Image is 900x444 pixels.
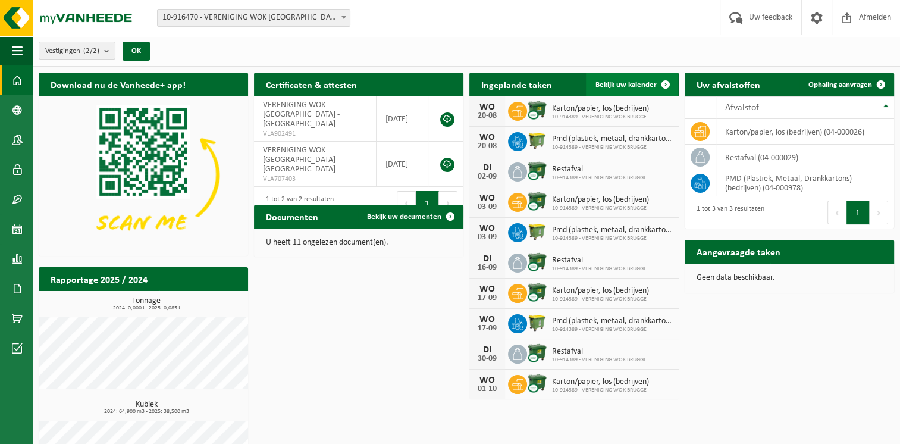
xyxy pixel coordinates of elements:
img: WB-1100-CU [527,191,547,211]
div: 03-09 [475,233,499,242]
span: Restafval [552,256,647,265]
span: VERENIGING WOK [GEOGRAPHIC_DATA] - [GEOGRAPHIC_DATA] [263,101,340,129]
div: 01-10 [475,385,499,393]
img: WB-1100-HPE-GN-50 [527,312,547,333]
button: Previous [397,191,416,215]
span: Karton/papier, los (bedrijven) [552,286,649,296]
span: Bekijk uw documenten [367,213,441,221]
div: 20-08 [475,142,499,151]
span: VERENIGING WOK [GEOGRAPHIC_DATA] - [GEOGRAPHIC_DATA] [263,146,340,174]
button: OK [123,42,150,61]
div: 1 tot 2 van 2 resultaten [260,190,334,216]
span: Pmd (plastiek, metaal, drankkartons) (bedrijven) [552,226,673,235]
div: WO [475,315,499,324]
div: DI [475,254,499,264]
img: WB-1100-CU [527,343,547,363]
img: WB-1100-CU [527,282,547,302]
img: WB-1100-CU [527,252,547,272]
span: 2024: 0,000 t - 2025: 0,085 t [45,305,248,311]
button: Next [439,191,457,215]
a: Bekijk rapportage [159,290,247,314]
div: 20-08 [475,112,499,120]
div: 1 tot 3 van 3 resultaten [691,199,764,226]
span: 10-914389 - VERENIGING WOK BRUGGE [552,235,673,242]
span: 10-914389 - VERENIGING WOK BRUGGE [552,326,673,333]
span: 10-914389 - VERENIGING WOK BRUGGE [552,174,647,182]
td: [DATE] [377,96,428,142]
div: WO [475,102,499,112]
button: 1 [416,191,439,215]
div: WO [475,284,499,294]
span: Ophaling aanvragen [808,81,872,89]
div: 17-09 [475,324,499,333]
span: 10-914389 - VERENIGING WOK BRUGGE [552,114,649,121]
div: 17-09 [475,294,499,302]
img: Download de VHEPlus App [39,96,248,254]
span: 10-914389 - VERENIGING WOK BRUGGE [552,205,649,212]
h3: Tonnage [45,297,248,311]
p: Geen data beschikbaar. [697,274,882,282]
div: WO [475,193,499,203]
span: Pmd (plastiek, metaal, drankkartons) (bedrijven) [552,317,673,326]
img: WB-1100-HPE-GN-50 [527,221,547,242]
a: Bekijk uw documenten [358,205,462,229]
div: 16-09 [475,264,499,272]
span: Pmd (plastiek, metaal, drankkartons) (bedrijven) [552,135,673,144]
span: Afvalstof [725,103,759,112]
img: WB-1100-CU [527,161,547,181]
span: 10-916470 - VERENIGING WOK BRUGGE - BRUGGE [157,9,350,27]
span: Karton/papier, los (bedrijven) [552,195,649,205]
div: 03-09 [475,203,499,211]
span: Vestigingen [45,42,99,60]
span: 10-914389 - VERENIGING WOK BRUGGE [552,357,647,364]
span: VLA902491 [263,129,367,139]
div: WO [475,376,499,385]
a: Bekijk uw kalender [586,73,678,96]
h2: Ingeplande taken [469,73,564,96]
button: Next [870,201,888,224]
button: Previous [827,201,846,224]
img: WB-1100-HPE-GN-50 [527,130,547,151]
div: WO [475,224,499,233]
span: 10-914389 - VERENIGING WOK BRUGGE [552,265,647,273]
span: 10-916470 - VERENIGING WOK BRUGGE - BRUGGE [158,10,350,26]
div: 30-09 [475,355,499,363]
h2: Rapportage 2025 / 2024 [39,267,159,290]
h2: Documenten [254,205,330,228]
img: WB-1100-CU [527,100,547,120]
div: WO [475,133,499,142]
h3: Kubiek [45,401,248,415]
h2: Uw afvalstoffen [685,73,772,96]
button: Vestigingen(2/2) [39,42,115,60]
span: 2024: 64,900 m3 - 2025: 38,500 m3 [45,409,248,415]
div: DI [475,163,499,173]
span: Bekijk uw kalender [595,81,657,89]
h2: Download nu de Vanheede+ app! [39,73,197,96]
p: U heeft 11 ongelezen document(en). [266,239,451,247]
span: 10-914389 - VERENIGING WOK BRUGGE [552,387,649,394]
button: 1 [846,201,870,224]
count: (2/2) [83,47,99,55]
h2: Certificaten & attesten [254,73,369,96]
span: Restafval [552,347,647,357]
td: karton/papier, los (bedrijven) (04-000026) [716,119,894,145]
div: DI [475,345,499,355]
span: Karton/papier, los (bedrijven) [552,104,649,114]
img: WB-1100-CU [527,373,547,393]
div: 02-09 [475,173,499,181]
span: Restafval [552,165,647,174]
h2: Aangevraagde taken [685,240,792,263]
td: PMD (Plastiek, Metaal, Drankkartons) (bedrijven) (04-000978) [716,170,894,196]
span: Karton/papier, los (bedrijven) [552,377,649,387]
span: 10-914389 - VERENIGING WOK BRUGGE [552,296,649,303]
td: [DATE] [377,142,428,187]
a: Ophaling aanvragen [799,73,893,96]
td: restafval (04-000029) [716,145,894,170]
span: VLA707403 [263,174,367,184]
span: 10-914389 - VERENIGING WOK BRUGGE [552,144,673,151]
